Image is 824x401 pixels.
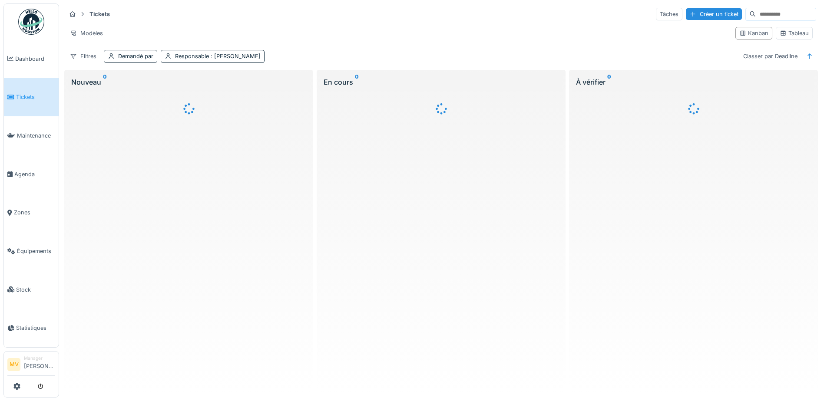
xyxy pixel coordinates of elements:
[4,232,59,270] a: Équipements
[18,9,44,35] img: Badge_color-CXgf-gQk.svg
[607,77,611,87] sup: 0
[118,52,153,60] div: Demandé par
[324,77,559,87] div: En cours
[66,27,107,39] div: Modèles
[175,52,261,60] div: Responsable
[7,358,20,371] li: MV
[4,155,59,194] a: Agenda
[16,324,55,332] span: Statistiques
[209,53,261,59] span: : [PERSON_NAME]
[576,77,811,87] div: À vérifier
[16,93,55,101] span: Tickets
[66,50,100,62] div: Filtres
[739,29,768,37] div: Kanban
[14,208,55,217] span: Zones
[4,270,59,309] a: Stock
[16,286,55,294] span: Stock
[14,170,55,178] span: Agenda
[86,10,113,18] strong: Tickets
[4,194,59,232] a: Zones
[103,77,107,87] sup: 0
[656,8,682,20] div: Tâches
[4,78,59,117] a: Tickets
[24,355,55,362] div: Manager
[355,77,359,87] sup: 0
[71,77,306,87] div: Nouveau
[780,29,809,37] div: Tableau
[17,247,55,255] span: Équipements
[4,309,59,348] a: Statistiques
[4,39,59,78] a: Dashboard
[686,8,742,20] div: Créer un ticket
[24,355,55,374] li: [PERSON_NAME]
[739,50,801,62] div: Classer par Deadline
[15,55,55,63] span: Dashboard
[7,355,55,376] a: MV Manager[PERSON_NAME]
[4,116,59,155] a: Maintenance
[17,131,55,140] span: Maintenance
